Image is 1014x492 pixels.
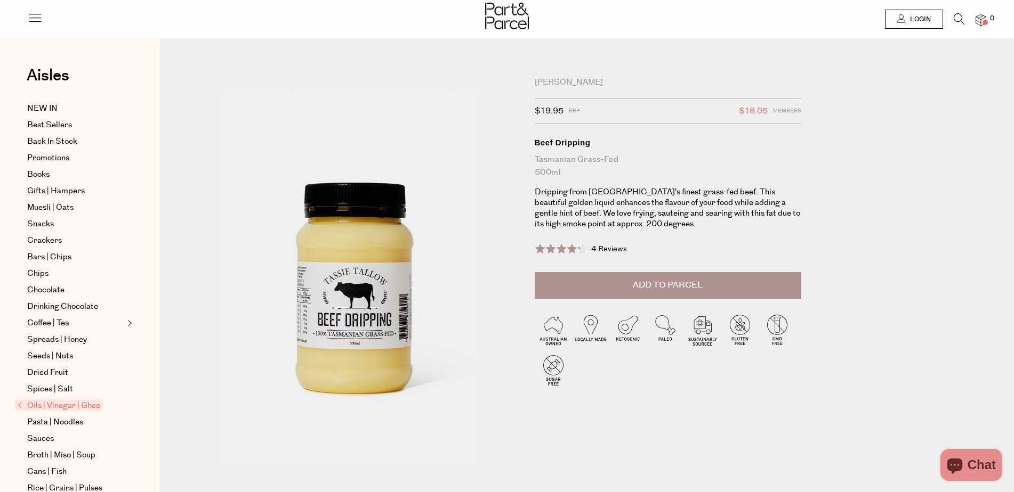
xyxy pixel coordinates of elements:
[27,366,68,379] span: Dried Fruit
[27,317,124,330] a: Coffee | Tea
[27,251,71,264] span: Bars | Chips
[27,465,124,478] a: Cans | Fish
[27,102,58,115] span: NEW IN
[27,317,69,330] span: Coffee | Tea
[27,300,98,313] span: Drinking Chocolate
[27,284,124,297] a: Chocolate
[535,272,801,299] button: Add to Parcel
[27,350,73,363] span: Seeds | Nuts
[27,432,124,445] a: Sauces
[125,317,132,330] button: Expand/Collapse Coffee | Tea
[27,185,124,198] a: Gifts | Hampers
[27,383,124,396] a: Spices | Salt
[27,366,124,379] a: Dried Fruit
[572,311,609,348] img: P_P-ICONS-Live_Bec_V11_Locally_Made_2.svg
[535,153,801,179] div: Tasmanian Grass-Fed 500ml
[759,311,796,348] img: P_P-ICONS-Live_Bec_V11_GMO_Free.svg
[27,64,69,87] span: Aisles
[27,267,49,280] span: Chips
[27,201,124,214] a: Muesli | Oats
[15,399,103,411] span: Oils | Vinegar | Ghee
[27,168,50,181] span: Books
[27,416,124,429] a: Pasta | Noodles
[27,251,124,264] a: Bars | Chips
[27,68,69,94] a: Aisles
[885,10,943,29] a: Login
[27,152,124,165] a: Promotions
[27,333,124,346] a: Spreads | Honey
[535,137,801,148] div: Beef Dripping
[27,102,124,115] a: NEW IN
[27,432,54,445] span: Sauces
[569,104,580,118] span: RRP
[27,201,74,214] span: Muesli | Oats
[27,234,124,247] a: Crackers
[907,15,931,24] span: Login
[27,218,124,231] a: Snacks
[721,311,759,348] img: P_P-ICONS-Live_Bec_V11_Gluten_Free.svg
[535,187,801,229] p: Dripping from [GEOGRAPHIC_DATA]'s finest grass-fed beef. This beautiful golden liquid enhances th...
[27,284,65,297] span: Chocolate
[27,135,77,148] span: Back In Stock
[27,449,95,462] span: Broth | Miso | Soup
[27,168,124,181] a: Books
[647,311,684,348] img: P_P-ICONS-Live_Bec_V11_Paleo.svg
[535,104,564,118] span: $19.95
[27,333,87,346] span: Spreads | Honey
[27,234,62,247] span: Crackers
[684,311,721,348] img: P_P-ICONS-Live_Bec_V11_Sustainable_Sourced.svg
[27,383,73,396] span: Spices | Salt
[27,119,72,132] span: Best Sellers
[773,104,801,118] span: Members
[591,244,627,255] span: 4 Reviews
[485,3,529,29] img: Part&Parcel
[633,279,703,291] span: Add to Parcel
[27,152,69,165] span: Promotions
[976,14,986,26] a: 0
[27,267,124,280] a: Chips
[27,449,124,462] a: Broth | Miso | Soup
[937,449,1005,483] inbox-online-store-chat: Shopify online store chat
[739,104,768,118] span: $18.05
[27,135,124,148] a: Back In Stock
[535,311,572,348] img: P_P-ICONS-Live_Bec_V11_Australian_Owned.svg
[27,218,54,231] span: Snacks
[987,14,997,23] span: 0
[27,119,124,132] a: Best Sellers
[535,77,801,88] div: [PERSON_NAME]
[18,399,124,412] a: Oils | Vinegar | Ghee
[535,351,572,389] img: P_P-ICONS-Live_Bec_V11_Sugar_Free.svg
[27,465,67,478] span: Cans | Fish
[27,350,124,363] a: Seeds | Nuts
[27,300,124,313] a: Drinking Chocolate
[27,185,85,198] span: Gifts | Hampers
[609,311,647,348] img: P_P-ICONS-Live_Bec_V11_Ketogenic.svg
[27,416,83,429] span: Pasta | Noodles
